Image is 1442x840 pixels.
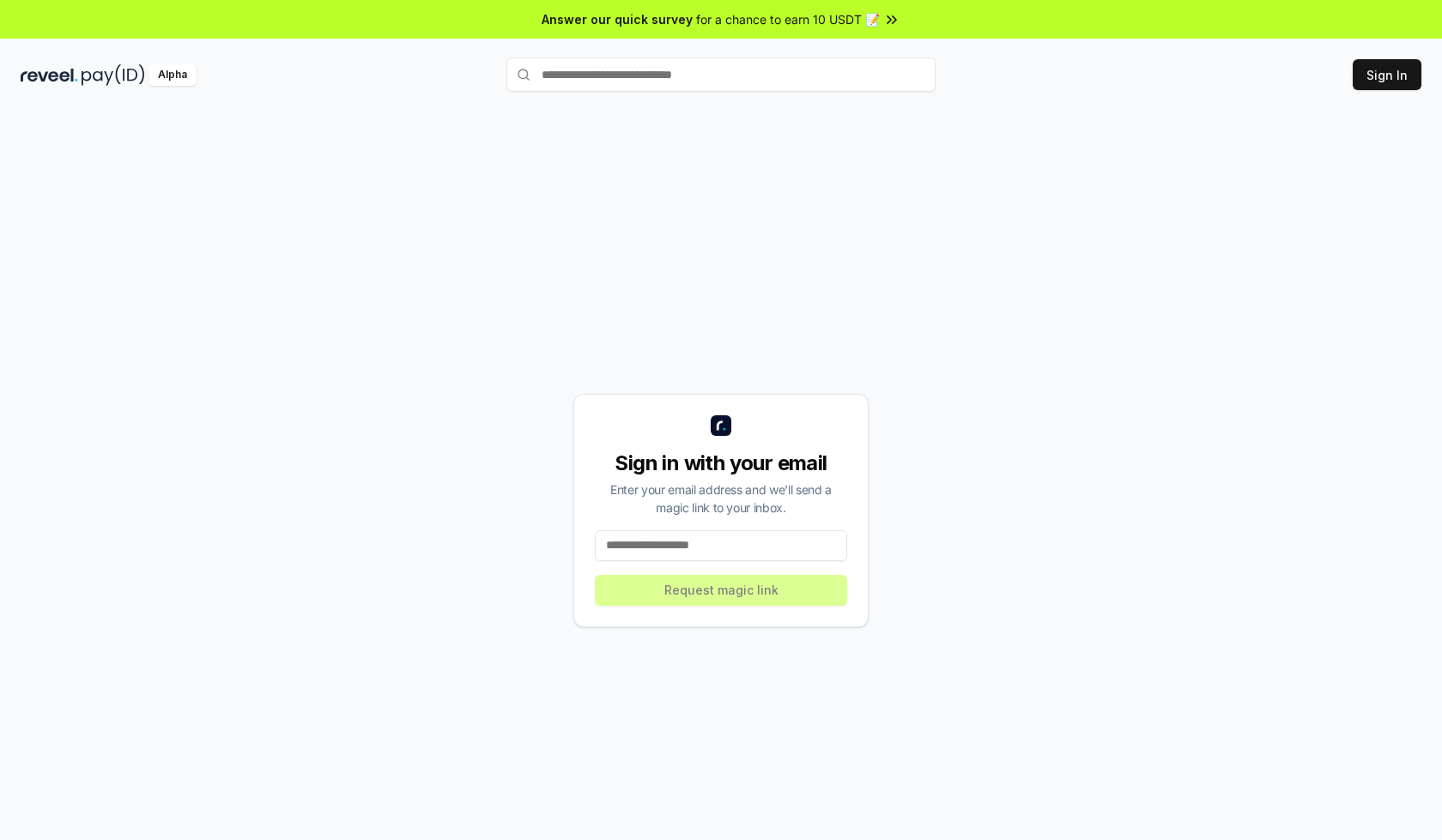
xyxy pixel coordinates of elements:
[148,64,197,86] div: Alpha
[696,10,880,28] span: for a chance to earn 10 USDT 📝
[1353,59,1421,90] button: Sign In
[595,480,847,517] div: Enter your email address and we’ll send a magic link to your inbox.
[82,64,145,86] img: pay_id
[542,10,693,28] span: Answer our quick survey
[711,415,731,436] img: logo_small
[21,64,78,86] img: reveel_dark
[595,450,847,477] div: Sign in with your email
